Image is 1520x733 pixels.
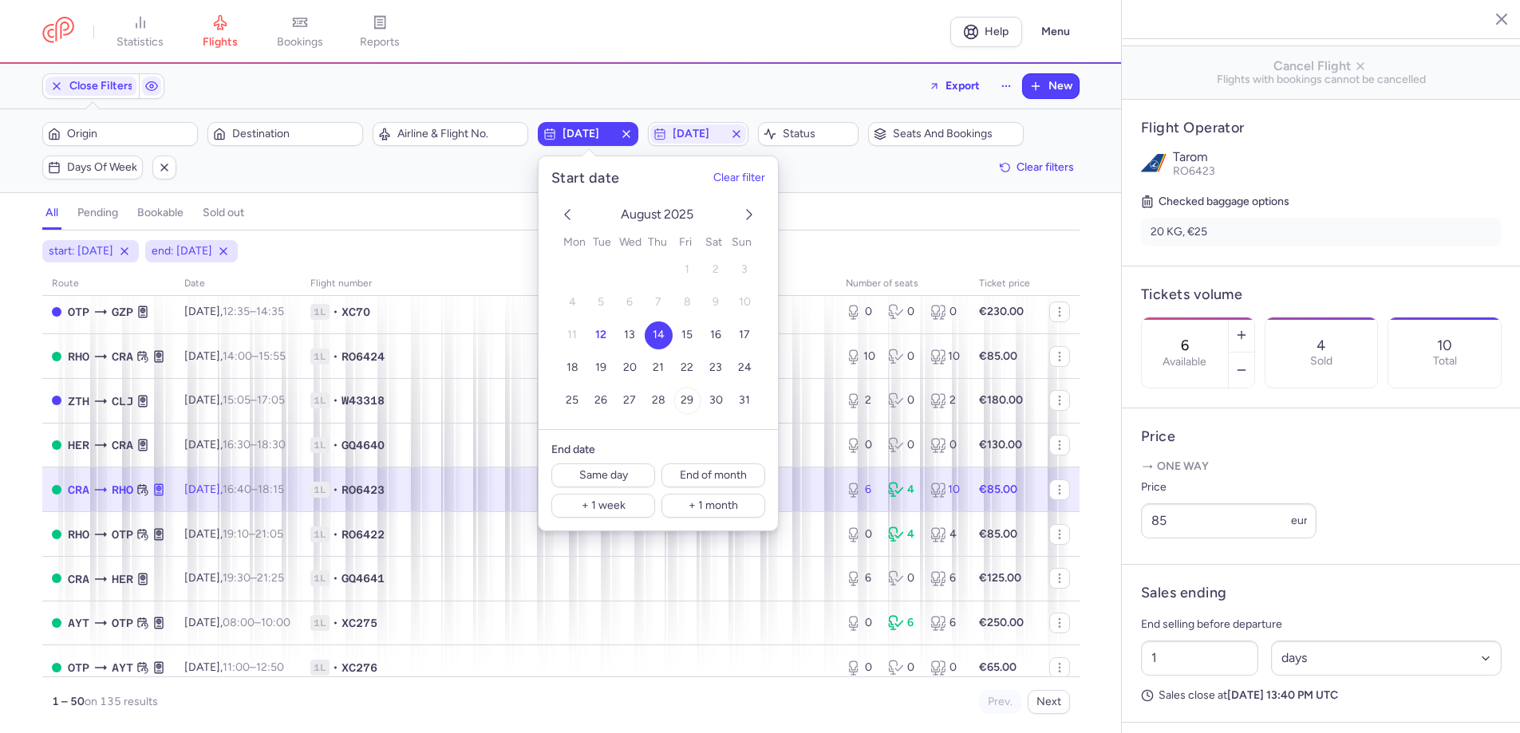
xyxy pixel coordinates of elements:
[836,272,969,296] th: number of seats
[979,527,1017,541] strong: €85.00
[112,526,133,543] span: Henri Coanda International, Bucharest, Romania
[888,526,918,542] div: 4
[257,571,284,585] time: 21:25
[551,494,655,518] button: + 1 week
[551,169,620,187] h5: Start date
[979,690,1021,714] button: Prev.
[566,361,578,375] span: 18
[930,437,960,453] div: 0
[652,329,664,342] span: 14
[1317,337,1325,353] p: 4
[653,361,664,375] span: 21
[152,243,212,259] span: end: [DATE]
[42,272,175,296] th: route
[255,527,283,541] time: 21:05
[342,304,370,320] span: XC70
[888,349,918,365] div: 0
[333,304,338,320] span: •
[730,387,758,415] button: 31
[77,206,118,220] h4: pending
[1141,119,1502,137] h4: Flight Operator
[180,14,260,49] a: flights
[52,440,61,450] span: OPEN
[1433,355,1457,368] p: Total
[1023,74,1079,98] button: New
[360,35,400,49] span: reports
[623,394,636,408] span: 27
[673,128,724,140] span: [DATE]
[979,393,1023,407] strong: €180.00
[333,660,338,676] span: •
[1141,503,1317,538] input: ---
[203,35,238,49] span: flights
[310,392,330,408] span: 1L
[277,35,323,49] span: bookings
[846,304,875,320] div: 0
[223,660,284,674] span: –
[661,463,765,487] button: End of month
[558,205,577,227] button: previous month
[184,393,285,407] span: [DATE],
[112,436,133,454] span: Craiova, Craiova, Romania
[310,349,330,365] span: 1L
[758,122,859,146] button: Status
[868,122,1024,146] button: Seats and bookings
[223,616,290,629] span: –
[664,207,696,222] span: 2025
[738,296,750,309] span: 10
[1141,688,1502,703] p: Sales close at
[184,349,286,363] span: [DATE],
[651,394,665,408] span: 28
[846,482,875,498] div: 6
[930,615,960,631] div: 6
[310,304,330,320] span: 1L
[567,329,577,342] span: 11
[184,616,290,629] span: [DATE],
[223,349,286,363] span: –
[846,570,875,586] div: 6
[67,161,137,174] span: Days of week
[52,307,61,317] span: CLOSED
[42,17,74,46] a: CitizenPlane red outlined logo
[594,394,607,408] span: 26
[52,618,61,628] span: OPEN
[342,349,385,365] span: RO6424
[310,526,330,542] span: 1L
[261,616,290,629] time: 10:00
[644,289,672,317] button: 7
[1141,286,1502,304] h4: Tickets volume
[673,387,701,415] button: 29
[846,615,875,631] div: 0
[101,14,180,49] a: statistics
[184,438,286,451] span: [DATE],
[333,349,338,365] span: •
[68,614,89,632] span: Antalya, Antalya, Turkey
[1028,690,1070,714] button: Next
[223,305,250,318] time: 12:35
[301,272,836,296] th: Flight number
[681,361,693,375] span: 22
[661,494,765,518] button: + 1 month
[333,437,338,453] span: •
[551,443,765,457] h6: End date
[223,438,251,451] time: 16:30
[888,482,918,498] div: 4
[595,361,606,375] span: 19
[846,437,875,453] div: 0
[1310,355,1332,368] p: Sold
[1141,150,1167,175] img: Tarom logo
[45,206,58,220] h4: all
[615,321,643,349] button: 13
[203,206,244,220] h4: sold out
[737,361,751,375] span: 24
[373,122,528,146] button: Airline & Flight No.
[397,128,523,140] span: Airline & Flight No.
[538,122,638,146] button: [DATE]
[333,570,338,586] span: •
[615,354,643,382] button: 20
[683,296,690,309] span: 8
[342,570,385,586] span: GQ4641
[701,289,729,317] button: 9
[223,438,286,451] span: –
[681,329,693,342] span: 15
